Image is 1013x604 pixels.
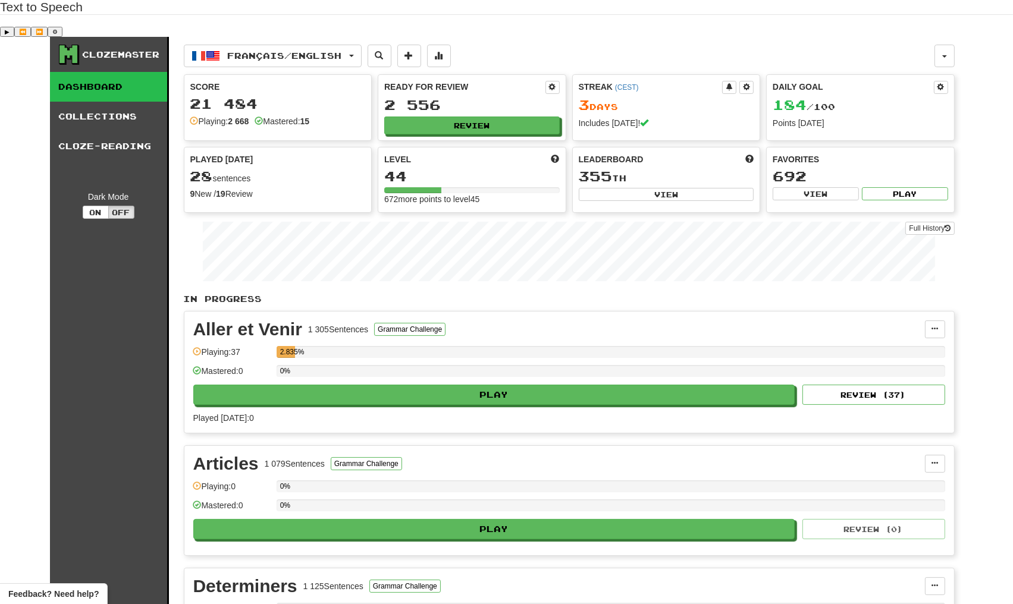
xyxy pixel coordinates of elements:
[193,320,302,338] div: Aller et Venir
[773,117,948,129] div: Points [DATE]
[193,346,271,366] div: Playing: 37
[190,188,366,200] div: New / Review
[427,45,451,67] button: More stats
[773,96,807,113] span: 184
[50,131,167,161] a: Cloze-Reading
[193,455,259,473] div: Articles
[193,365,271,385] div: Mastered: 0
[50,102,167,131] a: Collections
[300,117,310,126] strong: 15
[190,153,253,165] span: Played [DATE]
[255,115,309,127] div: Mastered:
[193,577,297,595] div: Determiners
[190,169,366,184] div: sentences
[802,519,945,539] button: Review (0)
[303,580,363,592] div: 1 125 Sentences
[190,115,249,127] div: Playing:
[773,153,948,165] div: Favorites
[31,27,48,37] button: Forward
[331,457,402,470] button: Grammar Challenge
[369,580,441,593] button: Grammar Challenge
[368,45,391,67] button: Search sentences
[579,153,644,165] span: Leaderboard
[228,117,249,126] strong: 2 668
[193,519,795,539] button: Play
[48,27,62,37] button: Settings
[265,458,325,470] div: 1 079 Sentences
[190,168,213,184] span: 28
[193,499,271,519] div: Mastered: 0
[579,169,754,184] div: th
[905,222,954,235] a: Full History
[193,413,254,423] span: Played [DATE]: 0
[8,588,99,600] span: Open feedback widget
[773,102,835,112] span: / 100
[579,117,754,129] div: Includes [DATE]!
[384,81,545,93] div: Ready for Review
[802,385,945,405] button: Review (37)
[190,189,195,199] strong: 9
[374,323,446,336] button: Grammar Challenge
[384,97,560,112] div: 2 556
[14,27,31,37] button: Previous
[108,206,134,219] button: Off
[216,189,225,199] strong: 19
[193,480,271,500] div: Playing: 0
[384,117,560,134] button: Review
[50,72,167,102] a: Dashboard
[384,193,560,205] div: 672 more points to level 45
[384,153,411,165] span: Level
[579,97,754,113] div: Day s
[83,49,160,61] div: Clozemaster
[773,169,948,184] div: 692
[83,206,109,219] button: On
[579,168,613,184] span: 355
[190,96,366,111] div: 21 484
[773,81,934,94] div: Daily Goal
[184,293,955,305] p: In Progress
[862,187,948,200] button: Play
[280,346,296,358] div: 2.835%
[397,45,421,67] button: Add sentence to collection
[308,323,368,335] div: 1 305 Sentences
[190,81,366,93] div: Score
[615,83,639,92] a: (CEST)
[384,169,560,184] div: 44
[193,385,795,405] button: Play
[745,153,754,165] span: This week in points, UTC
[773,187,859,200] button: View
[184,45,362,67] button: Français/English
[59,191,158,203] div: Dark Mode
[579,81,723,93] div: Streak
[579,188,754,201] button: View
[579,96,590,113] span: 3
[227,51,341,61] span: Français / English
[551,153,560,165] span: Score more points to level up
